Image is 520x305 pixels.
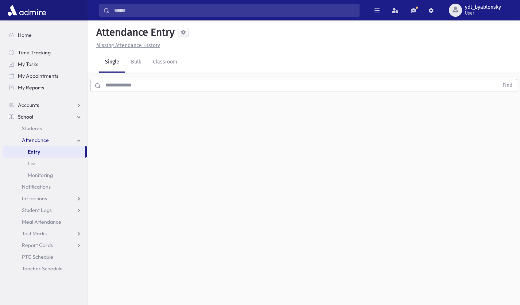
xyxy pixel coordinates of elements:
a: Bulk [125,52,147,73]
span: My Tasks [18,61,38,67]
u: Missing Attendance History [96,42,160,49]
a: School [3,111,87,123]
a: List [3,158,87,169]
span: School [18,113,33,120]
span: Home [18,32,32,38]
span: Infractions [22,195,47,202]
a: Time Tracking [3,47,87,58]
input: Search [110,4,359,17]
a: My Reports [3,82,87,93]
a: Notifications [3,181,87,193]
button: Find [498,79,517,92]
a: Attendance [3,134,87,146]
span: My Appointments [18,73,58,79]
span: Students [22,125,42,132]
span: List [28,160,36,167]
a: Meal Attendance [3,216,87,228]
a: My Tasks [3,58,87,70]
a: Accounts [3,99,87,111]
a: My Appointments [3,70,87,82]
a: Home [3,29,87,41]
a: Test Marks [3,228,87,239]
span: Teacher Schedule [22,265,63,272]
a: Missing Attendance History [93,42,160,49]
span: Meal Attendance [22,219,61,225]
a: Teacher Schedule [3,263,87,274]
span: PTC Schedule [22,254,53,260]
span: Entry [28,148,40,155]
span: Notifications [22,184,51,190]
a: PTC Schedule [3,251,87,263]
span: Attendance [22,137,49,143]
span: Accounts [18,102,39,108]
a: Report Cards [3,239,87,251]
span: Test Marks [22,230,47,237]
a: Infractions [3,193,87,204]
a: Monitoring [3,169,87,181]
span: User [465,10,501,16]
a: Classroom [147,52,183,73]
span: ydt_byablonsky [465,4,501,10]
a: Entry [3,146,85,158]
h5: Attendance Entry [93,26,175,39]
img: AdmirePro [6,3,48,18]
a: Student Logs [3,204,87,216]
span: My Reports [18,84,44,91]
span: Monitoring [28,172,53,178]
span: Report Cards [22,242,53,248]
span: Student Logs [22,207,52,213]
a: Students [3,123,87,134]
a: Single [99,52,125,73]
span: Time Tracking [18,49,51,56]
